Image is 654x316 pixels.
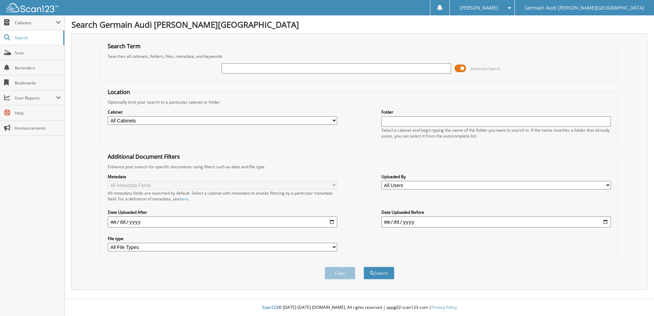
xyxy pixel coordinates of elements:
span: [PERSON_NAME] [460,6,498,10]
a: here [180,196,188,202]
label: Uploaded By [381,174,611,180]
label: Folder [381,109,611,115]
span: User Reports [15,95,56,101]
span: Search [15,35,60,41]
h1: Search Germain Audi [PERSON_NAME][GEOGRAPHIC_DATA] [71,19,647,30]
label: Cabinet [108,109,337,115]
span: Cabinets [15,20,56,26]
span: Scan123 [262,304,278,310]
span: Bookmarks [15,80,61,86]
a: Privacy Policy [431,304,457,310]
div: Optionally limit your search to a particular cabinet or folder [104,99,614,105]
iframe: Chat Widget [620,283,654,316]
span: Germain Audi [PERSON_NAME][GEOGRAPHIC_DATA] [525,6,644,10]
span: Reminders [15,65,61,71]
button: Search [364,267,394,279]
div: Select a cabinet and begin typing the name of the folder you want to search in. If the name match... [381,127,611,139]
img: scan123-logo-white.svg [7,3,58,12]
div: Enhance your search for specific documents using filters such as date and file type. [104,164,614,170]
div: © [DATE]-[DATE] [DOMAIN_NAME]. All rights reserved | appg02-scan123-com | [65,299,654,316]
input: end [381,216,611,227]
span: Help [15,110,61,116]
label: File type [108,236,337,241]
span: Advanced Search [470,66,500,71]
button: Clear [325,267,355,279]
label: Date Uploaded After [108,209,337,215]
legend: Search Term [104,42,144,50]
legend: Location [104,88,133,96]
div: All metadata fields are searched by default. Select a cabinet with metadata to enable filtering b... [108,190,337,202]
label: Metadata [108,174,337,180]
label: Date Uploaded Before [381,209,611,215]
span: Announcements [15,125,61,131]
legend: Additional Document Filters [104,153,183,160]
input: start [108,216,337,227]
span: Scan [15,50,61,56]
div: Searches all cabinets, folders, files, metadata, and keywords [104,53,614,59]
